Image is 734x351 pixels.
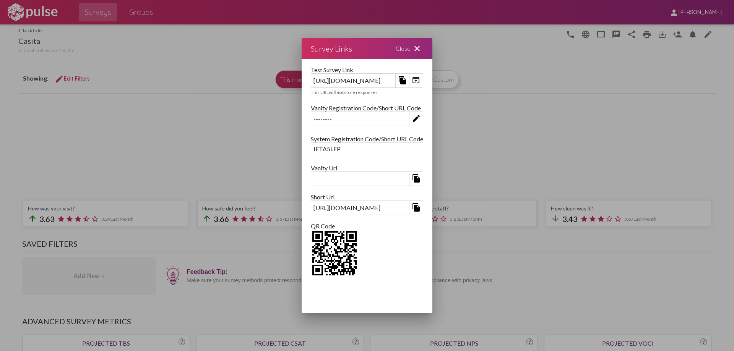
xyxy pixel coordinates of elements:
[412,114,421,123] mat-icon: edit
[311,89,423,95] div: This URL store responses
[311,135,423,142] div: System Registration Code/Short URL Code
[311,143,423,155] div: IETA5LFP
[398,76,407,85] mat-icon: file_copy
[311,66,423,73] div: Test Survey Link
[311,104,423,112] div: Vanity Registration Code/Short URL Code
[311,202,409,214] div: [URL][DOMAIN_NAME]
[411,76,421,85] mat-icon: open_in_browser
[386,38,432,59] div: Close
[311,74,395,86] div: [URL][DOMAIN_NAME]
[311,230,358,277] img: Z
[412,203,421,212] mat-icon: file_copy
[311,113,409,125] div: --------
[412,44,422,53] mat-icon: close
[311,193,423,201] div: Short Url
[311,164,423,171] div: Vanity Url
[311,222,423,230] div: QR Code
[311,42,352,55] div: Survey Links
[329,89,344,95] b: will not
[412,174,421,183] mat-icon: file_copy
